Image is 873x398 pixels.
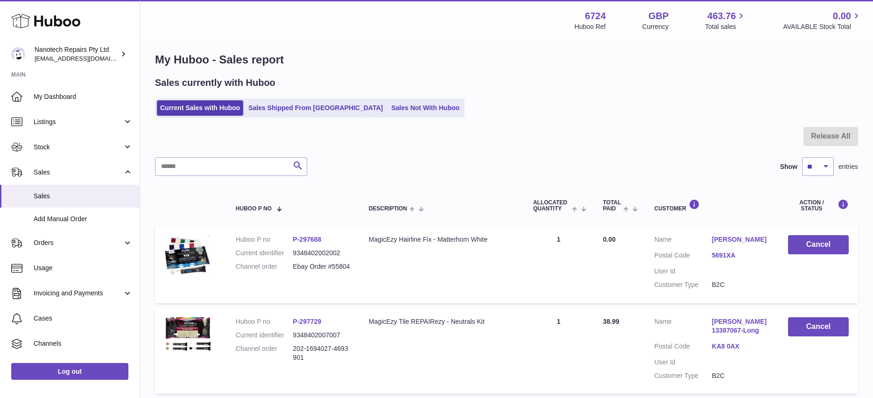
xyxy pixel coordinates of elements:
span: Usage [34,264,133,272]
span: Listings [34,118,123,126]
strong: 6724 [585,10,606,22]
dt: Postal Code [654,251,711,262]
dt: Current identifier [236,249,293,258]
span: Sales [34,192,133,201]
td: 1 [524,308,594,394]
div: Nanotech Repairs Pty Ltd [35,45,119,63]
a: 0.00 AVAILABLE Stock Total [783,10,862,31]
span: 463.76 [707,10,736,22]
dd: 9348402002002 [293,249,350,258]
span: Total sales [705,22,746,31]
dt: Channel order [236,344,293,362]
strong: GBP [648,10,669,22]
span: Stock [34,143,123,152]
dt: Customer Type [654,371,711,380]
dt: Current identifier [236,331,293,340]
a: P-297729 [293,318,321,325]
td: 1 [524,226,594,303]
span: Total paid [603,200,621,212]
button: Cancel [788,235,849,254]
div: Huboo Ref [575,22,606,31]
span: Channels [34,339,133,348]
span: Add Manual Order [34,215,133,223]
span: My Dashboard [34,92,133,101]
dd: Ebay Order #55804 [293,262,350,271]
div: MagicEzy Hairline Fix - Matterhorn White [369,235,514,244]
a: P-297688 [293,236,321,243]
dd: B2C [712,371,769,380]
label: Show [780,162,797,171]
dd: B2C [712,280,769,289]
span: entries [838,162,858,171]
dt: Customer Type [654,280,711,289]
div: Currency [642,22,669,31]
a: Current Sales with Huboo [157,100,243,116]
dt: Channel order [236,262,293,271]
dt: Huboo P no [236,235,293,244]
h1: My Huboo - Sales report [155,52,858,67]
span: Huboo P no [236,206,272,212]
a: [PERSON_NAME] [712,235,769,244]
span: AVAILABLE Stock Total [783,22,862,31]
button: Cancel [788,317,849,336]
span: Sales [34,168,123,177]
div: Action / Status [788,199,849,212]
span: 0.00 [833,10,851,22]
div: MagicEzy Tile REPAIRezy - Neutrals Kit [369,317,514,326]
span: Invoicing and Payments [34,289,123,298]
dd: 202-1694027-4693901 [293,344,350,362]
span: ALLOCATED Quantity [533,200,570,212]
dd: 9348402007007 [293,331,350,340]
img: info@nanotechrepairs.com [11,47,25,61]
h2: Sales currently with Huboo [155,77,275,89]
span: 0.00 [603,236,615,243]
dt: Huboo P no [236,317,293,326]
a: Sales Not With Huboo [388,100,463,116]
span: Cases [34,314,133,323]
a: Log out [11,363,128,380]
a: 5691XA [712,251,769,260]
span: 38.99 [603,318,619,325]
dt: Name [654,317,711,337]
img: 67241737509155.png [164,317,211,352]
a: 463.76 Total sales [705,10,746,31]
a: KA8 0AX [712,342,769,351]
div: Customer [654,199,769,212]
dt: Name [654,235,711,246]
dt: Postal Code [654,342,711,353]
dt: User Id [654,358,711,367]
dt: User Id [654,267,711,276]
span: Description [369,206,407,212]
span: Orders [34,238,123,247]
span: [EMAIL_ADDRESS][DOMAIN_NAME] [35,55,137,62]
a: [PERSON_NAME] 13387067-Long [712,317,769,335]
img: 67241737521493.png [164,235,211,275]
a: Sales Shipped From [GEOGRAPHIC_DATA] [245,100,386,116]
